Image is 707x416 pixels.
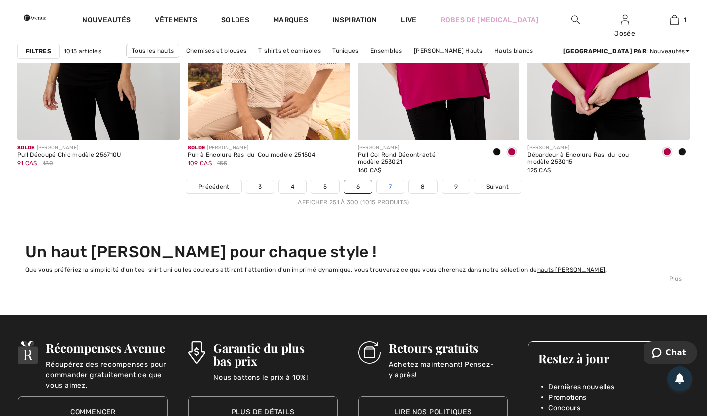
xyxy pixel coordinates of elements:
div: Que vous préfériez la simplicité d'un tee-shirt uni ou les couleurs attirant l'attention d'un imp... [25,265,682,274]
a: Se connecter [621,15,629,24]
span: 160 CA$ [358,167,382,174]
strong: Filtres [26,47,51,56]
div: [PERSON_NAME] [527,144,652,152]
div: Begonia [660,144,675,161]
span: Solde [188,145,205,151]
a: 1 [650,14,699,26]
img: Mon panier [670,14,679,26]
a: T-shirts et camisoles [253,44,326,57]
a: Précédent [186,180,241,193]
div: : Nouveautés [563,47,690,56]
div: [PERSON_NAME] [17,144,121,152]
div: Josée [601,28,649,39]
a: Hauts [PERSON_NAME] [315,58,395,71]
a: 4 [279,180,306,193]
span: Inspiration [332,16,377,26]
div: Débardeur à Encolure Ras-du-cou modèle 253015 [527,152,652,166]
a: Live [401,15,416,25]
span: Concours [548,403,580,413]
div: Black [675,144,690,161]
span: 1015 articles [64,47,101,56]
a: 8 [409,180,437,193]
h3: Récompenses Avenue [46,341,168,354]
a: hauts [PERSON_NAME] [537,266,606,273]
img: 1ère Avenue [24,8,46,28]
h2: Un haut [PERSON_NAME] pour chaque style ! [25,242,682,261]
a: 9 [442,180,470,193]
span: Dernières nouvelles [548,382,614,392]
span: 109 CA$ [188,160,212,167]
img: Mes infos [621,14,629,26]
div: Pull Découpé Chic modèle 256710U [17,152,121,159]
div: Black [489,144,504,161]
a: Vêtements [155,16,197,26]
span: Suivant [486,182,509,191]
span: Promotions [548,392,586,403]
h3: Retours gratuits [389,341,508,354]
a: Tuniques [327,44,363,57]
span: 125 CA$ [527,167,551,174]
a: Soldes [221,16,249,26]
div: Afficher 251 à 300 (1015 produits) [17,198,690,207]
a: Hauts noirs [270,58,314,71]
a: 5 [311,180,339,193]
a: Ensembles [365,44,407,57]
div: Pull Col Rond Décontracté modèle 253021 [358,152,482,166]
div: [PERSON_NAME] [188,144,316,152]
span: Précédent [198,182,230,191]
div: Begonia [504,144,519,161]
a: Tous les hauts [126,44,179,58]
a: 7 [377,180,404,193]
span: 130 [43,159,53,168]
span: 91 CA$ [17,160,37,167]
img: Récompenses Avenue [18,341,38,364]
span: Solde [17,145,35,151]
span: 1 [684,15,686,24]
div: Pull à Encolure Ras-du-Cou modèle 251504 [188,152,316,159]
span: 155 [217,159,227,168]
a: [PERSON_NAME] Hauts [409,44,488,57]
p: Achetez maintenant! Pensez-y après! [389,359,508,379]
h3: Restez à jour [538,352,678,365]
iframe: Ouvre un widget dans lequel vous pouvez chatter avec l’un de nos agents [644,341,697,366]
img: recherche [571,14,580,26]
a: Suivant [474,180,521,193]
a: Chemises et blouses [181,44,252,57]
nav: Page navigation [17,180,690,207]
a: Nouveautés [82,16,131,26]
a: Robes de [MEDICAL_DATA] [441,15,539,25]
img: Garantie du plus bas prix [188,341,205,364]
div: Plus [25,274,682,283]
h3: Garantie du plus bas prix [213,341,338,367]
a: Marques [273,16,308,26]
p: Nous battons le prix à 10%! [213,372,338,392]
a: 6 [344,180,372,193]
a: Hauts blancs [489,44,538,57]
strong: [GEOGRAPHIC_DATA] par [563,48,646,55]
p: Récupérez des recompenses pour commander gratuitement ce que vous aimez. [46,359,168,379]
a: 3 [246,180,274,193]
div: [PERSON_NAME] [358,144,482,152]
img: Retours gratuits [358,341,381,364]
